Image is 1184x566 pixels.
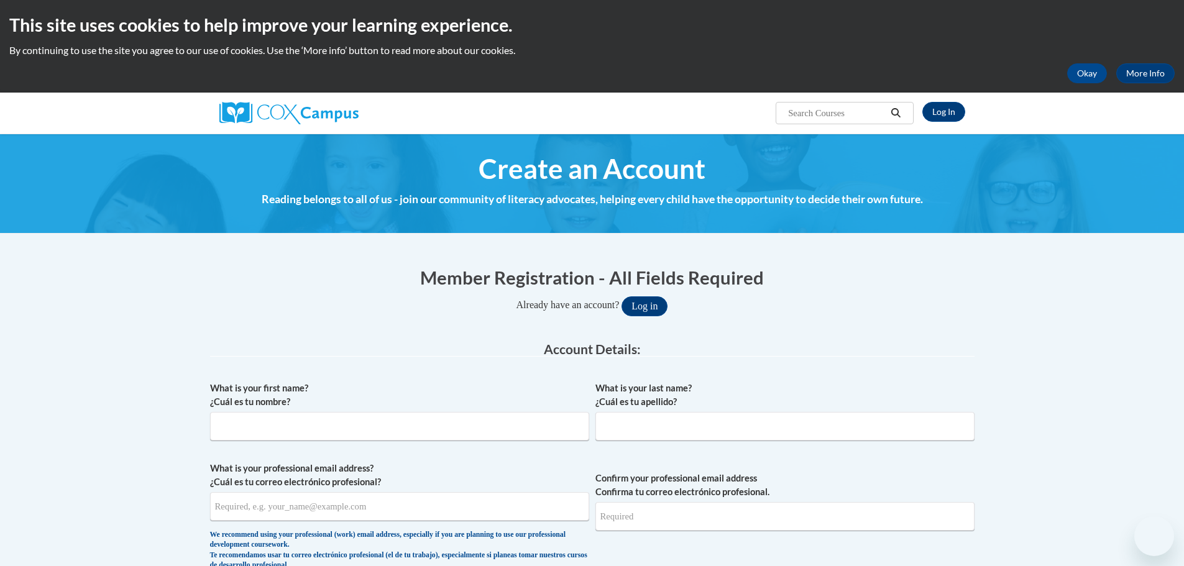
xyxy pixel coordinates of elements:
input: Metadata input [210,412,589,440]
img: Cox Campus [219,102,359,124]
button: Okay [1067,63,1107,83]
h2: This site uses cookies to help improve your learning experience. [9,12,1175,37]
input: Search Courses [787,106,886,121]
input: Metadata input [210,492,589,521]
span: Create an Account [479,152,705,185]
a: Log In [922,102,965,122]
span: Already have an account? [516,299,620,310]
h1: Member Registration - All Fields Required [210,265,975,290]
iframe: Button to launch messaging window [1134,516,1174,556]
label: Confirm your professional email address Confirma tu correo electrónico profesional. [595,472,975,499]
button: Search [886,106,905,121]
button: Log in [622,296,668,316]
input: Required [595,502,975,531]
label: What is your last name? ¿Cuál es tu apellido? [595,381,975,409]
p: By continuing to use the site you agree to our use of cookies. Use the ‘More info’ button to read... [9,43,1175,57]
h4: Reading belongs to all of us - join our community of literacy advocates, helping every child have... [210,191,975,208]
input: Metadata input [595,412,975,440]
a: More Info [1116,63,1175,83]
label: What is your first name? ¿Cuál es tu nombre? [210,381,589,409]
span: Account Details: [544,341,641,357]
label: What is your professional email address? ¿Cuál es tu correo electrónico profesional? [210,462,589,489]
